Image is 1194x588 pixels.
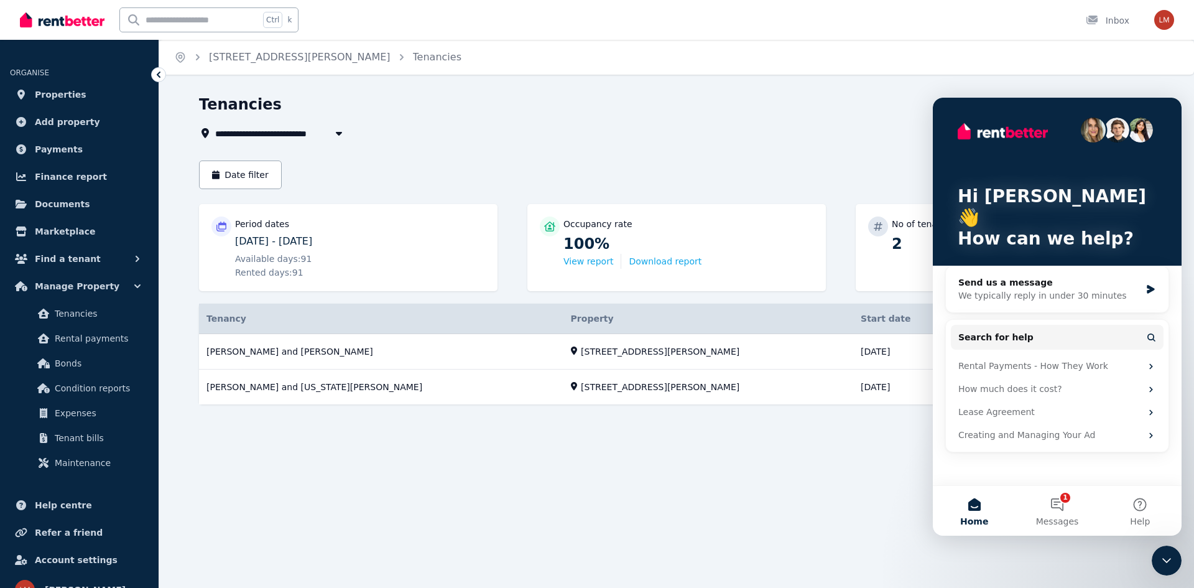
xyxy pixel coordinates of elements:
[563,234,813,254] p: 100%
[10,82,149,107] a: Properties
[35,197,90,212] span: Documents
[35,498,92,513] span: Help centre
[235,266,303,279] span: Rented days: 91
[35,114,100,129] span: Add property
[15,351,144,376] a: Bonds
[35,279,119,294] span: Manage Property
[199,161,282,189] button: Date filter
[55,356,139,371] span: Bonds
[55,306,139,321] span: Tenancies
[287,15,292,25] span: k
[853,370,956,405] td: [DATE]
[10,110,149,134] a: Add property
[10,68,49,77] span: ORGANISE
[55,455,139,470] span: Maintenance
[10,493,149,518] a: Help centre
[35,224,95,239] span: Marketplace
[20,11,104,29] img: RentBetter
[35,169,107,184] span: Finance report
[933,98,1182,536] iframe: Intercom live chat
[15,301,144,326] a: Tenancies
[892,218,999,230] p: No of tenancies included
[15,376,144,401] a: Condition reports
[55,331,139,346] span: Rental payments
[10,520,149,545] a: Refer a friend
[209,51,391,63] a: [STREET_ADDRESS][PERSON_NAME]
[629,255,701,268] button: Download report
[235,253,312,265] span: Available days: 91
[199,334,1154,370] a: View details for Jesse Prager and Kirra-Belle Olsson
[35,251,101,266] span: Find a tenant
[55,406,139,421] span: Expenses
[10,246,149,271] button: Find a tenant
[892,234,1142,254] p: 2
[35,525,103,540] span: Refer a friend
[10,219,149,244] a: Marketplace
[263,12,282,28] span: Ctrl
[563,218,632,230] p: Occupancy rate
[55,381,139,396] span: Condition reports
[10,192,149,217] a: Documents
[853,304,956,334] th: Start date
[206,312,246,325] span: Tenancy
[15,426,144,450] a: Tenant bills
[1152,546,1182,576] iframe: Intercom live chat
[10,274,149,299] button: Manage Property
[10,164,149,189] a: Finance report
[199,370,1154,405] a: View details for Tim Jankiewicz and Virginia Garrido Inostroza
[35,553,118,567] span: Account settings
[55,431,139,446] span: Tenant bills
[35,142,83,157] span: Payments
[15,401,144,426] a: Expenses
[563,304,853,334] th: Property
[235,234,485,249] p: [DATE] - [DATE]
[235,218,289,230] p: Period dates
[159,40,476,75] nav: Breadcrumb
[15,450,144,475] a: Maintenance
[15,326,144,351] a: Rental payments
[1086,14,1129,27] div: Inbox
[413,50,461,65] span: Tenancies
[10,137,149,162] a: Payments
[35,87,86,102] span: Properties
[10,548,149,572] a: Account settings
[199,95,282,114] h1: Tenancies
[1154,10,1174,30] img: Lisa Madden
[563,255,613,268] button: View report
